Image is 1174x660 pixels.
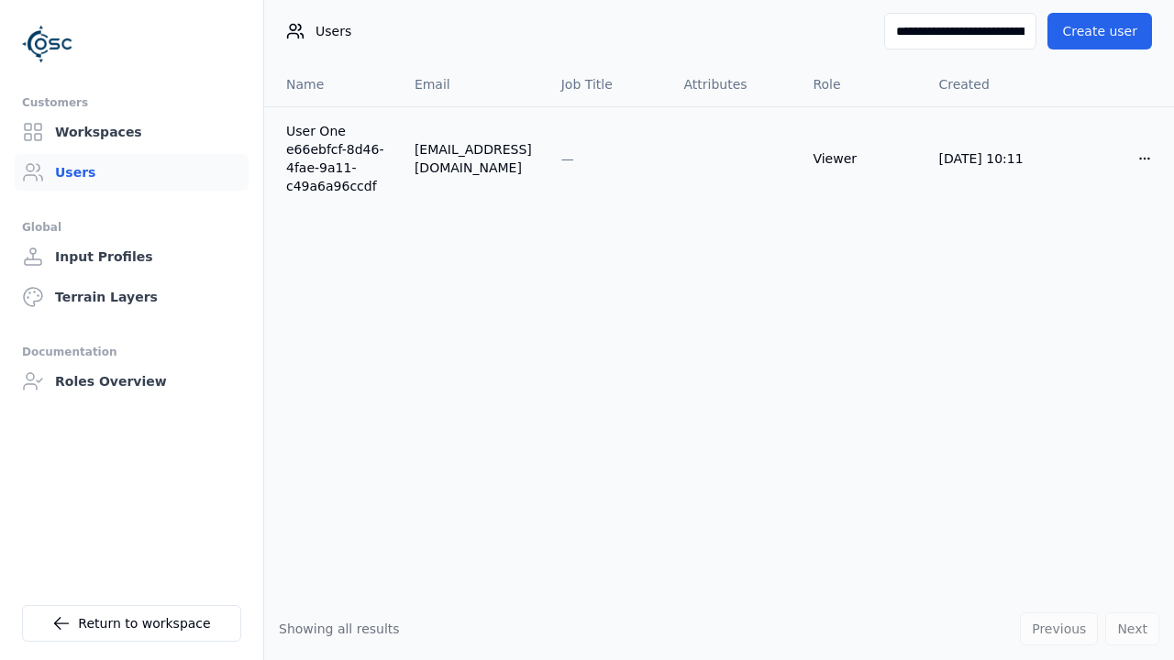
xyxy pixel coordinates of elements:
img: Logo [22,18,73,70]
button: Create user [1047,13,1152,49]
a: Roles Overview [15,363,249,400]
div: Customers [22,92,241,114]
div: Viewer [813,149,909,168]
a: Terrain Layers [15,279,249,315]
th: Role [798,62,924,106]
div: Documentation [22,341,241,363]
span: Users [316,22,351,40]
th: Attributes [669,62,798,106]
div: [EMAIL_ADDRESS][DOMAIN_NAME] [415,140,532,177]
a: Input Profiles [15,238,249,275]
th: Created [924,62,1050,106]
span: — [561,151,574,166]
div: [DATE] 10:11 [938,149,1036,168]
a: Return to workspace [22,605,241,642]
a: Users [15,154,249,191]
th: Job Title [547,62,670,106]
th: Name [264,62,400,106]
a: User One e66ebfcf-8d46-4fae-9a11-c49a6a96ccdf [286,122,385,195]
th: Email [400,62,547,106]
div: Global [22,216,241,238]
span: Showing all results [279,621,400,636]
a: Workspaces [15,114,249,150]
